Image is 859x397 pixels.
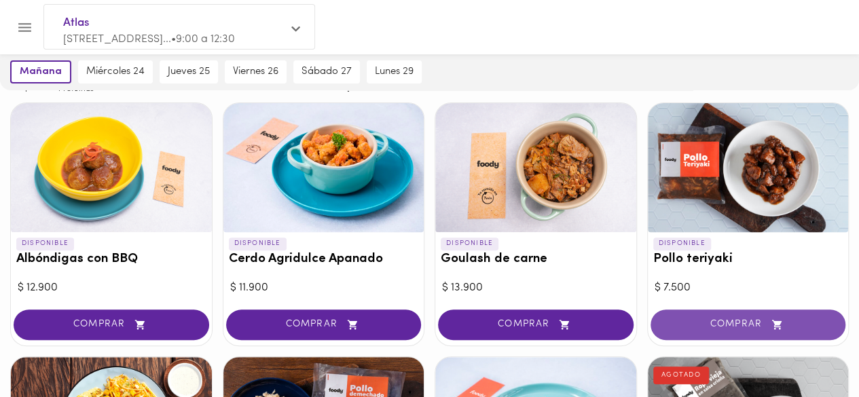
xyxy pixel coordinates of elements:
[441,252,631,267] h3: Goulash de carne
[5,82,49,91] span: Sopas
[63,34,235,45] span: [STREET_ADDRESS]... • 9:00 a 12:30
[10,60,71,83] button: mañana
[233,66,278,78] span: viernes 26
[63,14,282,32] span: Atlas
[103,82,147,91] span: Sides
[298,82,342,91] span: notCo
[200,82,244,91] span: Bebidas
[230,280,418,296] div: $ 11.900
[229,252,419,267] h3: Cerdo Agridulce Apanado
[31,319,192,330] span: COMPRAR
[301,66,352,78] span: sábado 27
[375,66,414,78] span: lunes 29
[160,60,218,83] button: jueves 25
[438,309,634,340] button: COMPRAR
[151,82,196,91] span: Hornear
[668,319,829,330] span: COMPRAR
[16,252,206,267] h3: Albóndigas con BBQ
[168,66,210,78] span: jueves 25
[367,60,422,83] button: lunes 29
[16,238,74,250] p: DISPONIBLE
[293,60,360,83] button: sábado 27
[347,82,391,91] span: [PERSON_NAME]
[455,319,617,330] span: COMPRAR
[78,60,153,83] button: miércoles 24
[442,280,629,296] div: $ 13.900
[226,309,422,340] button: COMPRAR
[651,309,846,340] button: COMPRAR
[223,103,424,232] div: Cerdo Agridulce Apanado
[655,280,842,296] div: $ 7.500
[20,66,62,78] span: mañana
[86,66,145,78] span: miércoles 24
[648,103,849,232] div: Pollo teriyaki
[18,280,205,296] div: $ 12.900
[243,319,405,330] span: COMPRAR
[11,103,212,232] div: Albóndigas con BBQ
[8,11,41,44] button: Menu
[435,103,636,232] div: Goulash de carne
[225,60,287,83] button: viernes 26
[653,238,711,250] p: DISPONIBLE
[441,238,498,250] p: DISPONIBLE
[653,252,843,267] h3: Pollo teriyaki
[780,318,845,383] iframe: Messagebird Livechat Widget
[229,238,287,250] p: DISPONIBLE
[653,366,710,384] div: AGOTADO
[249,82,293,91] span: Snacks
[14,309,209,340] button: COMPRAR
